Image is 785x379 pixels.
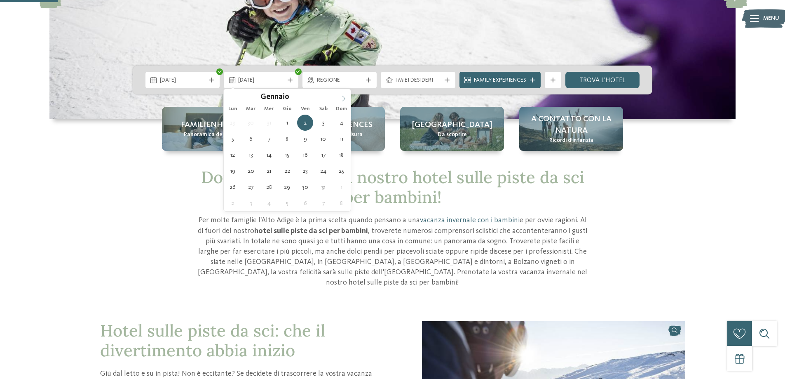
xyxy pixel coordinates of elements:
[297,163,313,179] span: Gennaio 23, 2026
[279,179,295,195] span: Gennaio 29, 2026
[261,179,277,195] span: Gennaio 28, 2026
[420,217,520,224] a: vacanza invernale con i bambini
[225,179,241,195] span: Gennaio 26, 2026
[395,76,441,85] span: I miei desideri
[261,147,277,163] span: Gennaio 14, 2026
[243,131,259,147] span: Gennaio 6, 2026
[565,72,640,88] a: trova l’hotel
[197,215,588,288] p: Per molte famiglie l'Alto Adige è la prima scelta quando pensano a una e per ovvie ragioni. Al di...
[260,94,289,101] span: Gennaio
[279,115,295,131] span: Gennaio 1, 2026
[261,195,277,211] span: Febbraio 4, 2026
[317,76,363,85] span: Regione
[315,147,331,163] span: Gennaio 17, 2026
[549,137,593,145] span: Ricordi d’infanzia
[314,106,333,112] span: Sab
[201,167,584,207] span: Dov’è che si va? Nel nostro hotel sulle piste da sci per bambini!
[333,131,349,147] span: Gennaio 11, 2026
[254,227,368,235] strong: hotel sulle piste da sci per bambini
[225,195,241,211] span: Febbraio 2, 2026
[333,195,349,211] span: Febbraio 8, 2026
[261,163,277,179] span: Gennaio 21, 2026
[296,106,314,112] span: Ven
[412,119,492,131] span: [GEOGRAPHIC_DATA]
[243,163,259,179] span: Gennaio 20, 2026
[162,107,266,151] a: Hotel sulle piste da sci per bambini: divertimento senza confini Familienhotels Panoramica degli ...
[243,147,259,163] span: Gennaio 13, 2026
[278,106,296,112] span: Gio
[297,147,313,163] span: Gennaio 16, 2026
[160,76,206,85] span: [DATE]
[224,106,242,112] span: Lun
[279,163,295,179] span: Gennaio 22, 2026
[297,115,313,131] span: Gennaio 2, 2026
[260,106,278,112] span: Mer
[315,195,331,211] span: Febbraio 7, 2026
[279,195,295,211] span: Febbraio 5, 2026
[438,131,467,139] span: Da scoprire
[279,131,295,147] span: Gennaio 8, 2026
[225,163,241,179] span: Gennaio 19, 2026
[333,115,349,131] span: Gennaio 4, 2026
[289,92,316,101] input: Year
[243,115,259,131] span: Dicembre 30, 2025
[261,131,277,147] span: Gennaio 7, 2026
[315,179,331,195] span: Gennaio 31, 2026
[527,113,615,137] span: A contatto con la natura
[238,76,284,85] span: [DATE]
[315,115,331,131] span: Gennaio 3, 2026
[333,163,349,179] span: Gennaio 25, 2026
[242,106,260,112] span: Mar
[315,163,331,179] span: Gennaio 24, 2026
[243,179,259,195] span: Gennaio 27, 2026
[474,76,526,85] span: Family Experiences
[225,115,241,131] span: Dicembre 29, 2025
[400,107,504,151] a: Hotel sulle piste da sci per bambini: divertimento senza confini [GEOGRAPHIC_DATA] Da scoprire
[519,107,623,151] a: Hotel sulle piste da sci per bambini: divertimento senza confini A contatto con la natura Ricordi...
[100,320,325,361] span: Hotel sulle piste da sci: che il divertimento abbia inizio
[333,179,349,195] span: Febbraio 1, 2026
[184,131,244,139] span: Panoramica degli hotel
[225,131,241,147] span: Gennaio 5, 2026
[243,195,259,211] span: Febbraio 3, 2026
[297,195,313,211] span: Febbraio 6, 2026
[181,119,247,131] span: Familienhotels
[261,115,277,131] span: Dicembre 31, 2025
[297,131,313,147] span: Gennaio 9, 2026
[333,106,351,112] span: Dom
[279,147,295,163] span: Gennaio 15, 2026
[297,179,313,195] span: Gennaio 30, 2026
[315,131,331,147] span: Gennaio 10, 2026
[333,147,349,163] span: Gennaio 18, 2026
[225,147,241,163] span: Gennaio 12, 2026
